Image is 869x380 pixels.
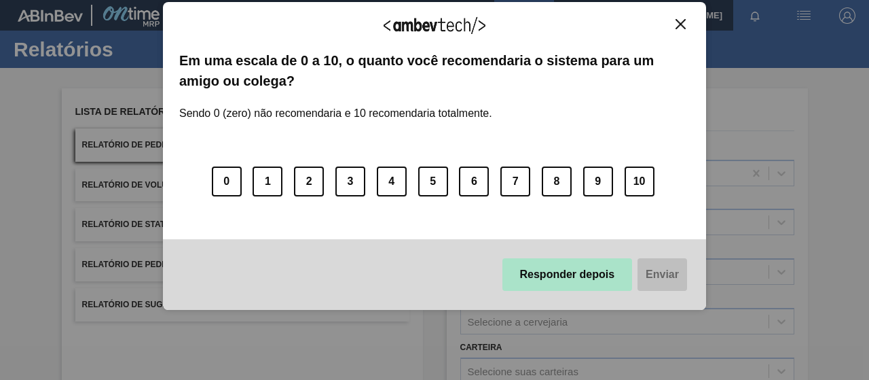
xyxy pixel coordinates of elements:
button: 6 [459,167,489,196]
button: 4 [377,167,407,196]
button: 1 [253,167,282,196]
button: 10 [625,167,654,196]
button: 3 [335,167,365,196]
label: Em uma escala de 0 a 10, o quanto você recomendaria o sistema para um amigo ou colega? [179,50,690,92]
button: 9 [583,167,613,196]
button: 8 [542,167,572,196]
img: Close [676,19,686,29]
button: Responder depois [502,258,633,291]
label: Sendo 0 (zero) não recomendaria e 10 recomendaria totalmente. [179,91,492,120]
button: 0 [212,167,242,196]
img: Logo Ambevtech [384,17,485,34]
button: 7 [500,167,530,196]
button: Close [671,18,690,30]
button: 5 [418,167,448,196]
button: 2 [294,167,324,196]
